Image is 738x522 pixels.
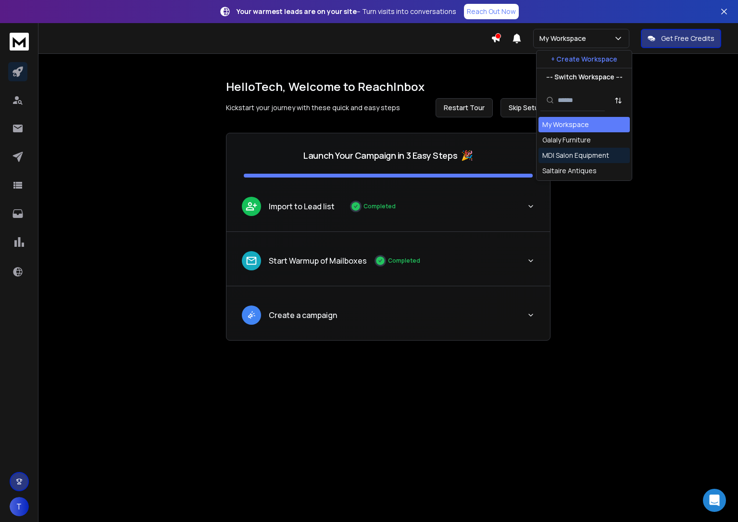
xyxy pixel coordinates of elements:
[226,189,550,231] button: leadImport to Lead listCompleted
[269,255,367,267] p: Start Warmup of Mailboxes
[10,497,29,516] button: T
[609,91,628,110] button: Sort by Sort A-Z
[226,243,550,286] button: leadStart Warmup of MailboxesCompleted
[467,7,516,16] p: Reach Out Now
[269,201,335,212] p: Import to Lead list
[546,72,623,82] p: --- Switch Workspace ---
[269,309,337,321] p: Create a campaign
[537,51,632,68] button: + Create Workspace
[539,34,590,43] p: My Workspace
[542,135,591,145] div: Galaly Furniture
[245,309,258,321] img: lead
[245,200,258,212] img: lead
[500,98,550,117] button: Skip Setup
[703,489,726,512] div: Open Intercom Messenger
[245,255,258,267] img: lead
[509,103,542,113] span: Skip Setup
[461,149,473,162] span: 🎉
[237,7,357,16] strong: Your warmest leads are on your site
[542,120,589,129] div: My Workspace
[464,4,519,19] a: Reach Out Now
[388,257,420,265] p: Completed
[363,203,396,210] p: Completed
[226,298,550,340] button: leadCreate a campaign
[436,98,493,117] button: Restart Tour
[641,29,721,48] button: Get Free Credits
[10,33,29,51] img: logo
[542,151,609,160] div: MDI Salon Equipment
[303,149,457,162] p: Launch Your Campaign in 3 Easy Steps
[661,34,714,43] p: Get Free Credits
[542,166,597,176] div: Saltaire Antiques
[226,79,550,94] h1: Hello Tech , Welcome to ReachInbox
[237,7,456,16] p: – Turn visits into conversations
[226,103,400,113] p: Kickstart your journey with these quick and easy steps
[551,54,617,64] p: + Create Workspace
